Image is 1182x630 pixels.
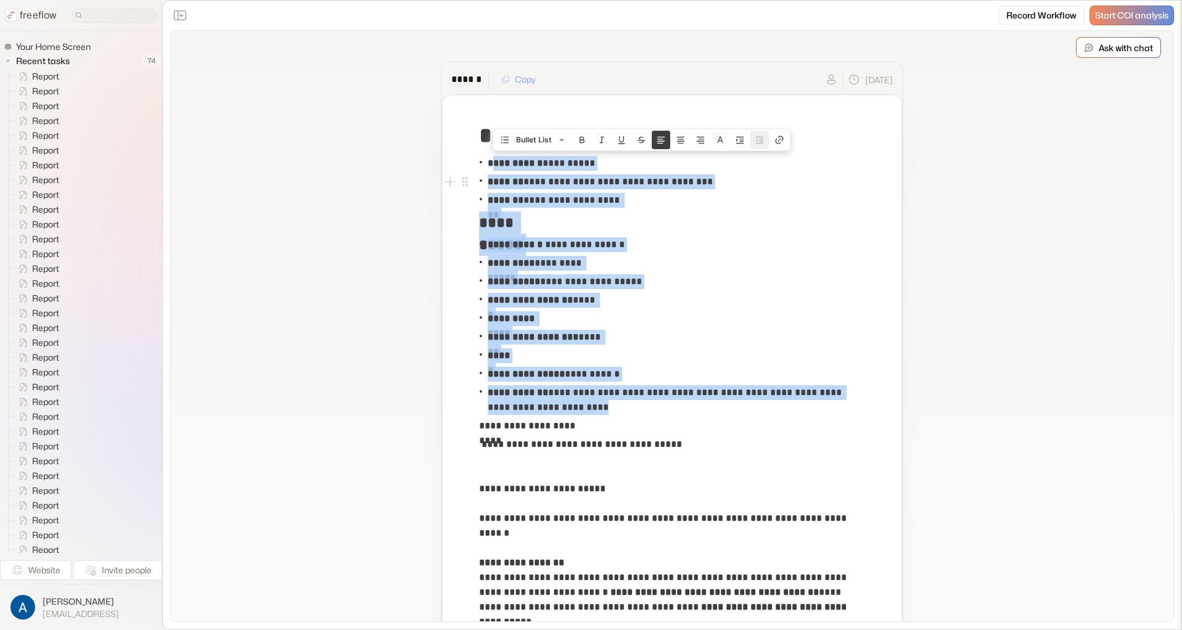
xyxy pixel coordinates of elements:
[9,424,64,439] a: Report
[9,261,64,276] a: Report
[1099,41,1153,54] p: Ask with chat
[30,337,63,349] span: Report
[30,440,63,452] span: Report
[9,187,64,202] a: Report
[30,189,63,201] span: Report
[30,366,63,378] span: Report
[10,595,35,620] img: profile
[1095,10,1168,21] span: Start COI analysis
[7,592,155,623] button: [PERSON_NAME][EMAIL_ADDRESS]
[30,411,63,423] span: Report
[20,8,57,23] p: freeflow
[9,247,64,261] a: Report
[30,292,63,305] span: Report
[9,350,64,365] a: Report
[9,69,64,84] a: Report
[9,380,64,395] a: Report
[9,291,64,306] a: Report
[30,470,63,482] span: Report
[30,544,63,556] span: Report
[30,144,63,157] span: Report
[14,55,73,67] span: Recent tasks
[170,6,190,25] button: Close the sidebar
[30,115,63,127] span: Report
[30,159,63,171] span: Report
[9,143,64,158] a: Report
[9,306,64,321] a: Report
[711,131,729,149] button: Colors
[9,454,64,468] a: Report
[30,203,63,216] span: Report
[14,41,94,53] span: Your Home Screen
[9,335,64,350] a: Report
[9,468,64,483] a: Report
[30,174,63,186] span: Report
[30,425,63,438] span: Report
[9,173,64,187] a: Report
[671,131,690,149] button: Align text center
[30,129,63,142] span: Report
[865,73,893,86] p: [DATE]
[9,409,64,424] a: Report
[9,395,64,409] a: Report
[30,455,63,467] span: Report
[30,396,63,408] span: Report
[691,131,710,149] button: Align text right
[30,514,63,526] span: Report
[30,233,63,245] span: Report
[5,8,57,23] a: freeflow
[30,263,63,275] span: Report
[30,381,63,393] span: Report
[30,100,63,112] span: Report
[9,276,64,291] a: Report
[30,322,63,334] span: Report
[9,158,64,173] a: Report
[9,202,64,217] a: Report
[43,608,119,620] span: [EMAIL_ADDRESS]
[593,131,611,149] button: Italic
[30,529,63,541] span: Report
[1090,6,1174,25] a: Start COI analysis
[30,277,63,290] span: Report
[9,99,64,113] a: Report
[30,218,63,231] span: Report
[458,174,472,189] button: Open block menu
[495,131,572,149] button: Bullet List
[9,128,64,143] a: Report
[4,41,96,53] a: Your Home Screen
[30,307,63,319] span: Report
[9,84,64,99] a: Report
[73,560,162,580] button: Invite people
[750,131,769,149] button: Unnest block
[9,483,64,498] a: Report
[9,528,64,542] a: Report
[30,499,63,512] span: Report
[9,217,64,232] a: Report
[443,174,458,189] button: Add block
[30,248,63,260] span: Report
[30,85,63,97] span: Report
[9,439,64,454] a: Report
[9,113,64,128] a: Report
[9,321,64,335] a: Report
[4,54,75,68] button: Recent tasks
[9,542,64,557] a: Report
[30,70,63,83] span: Report
[516,131,552,149] span: Bullet List
[612,131,631,149] button: Underline
[731,131,749,149] button: Nest block
[9,365,64,380] a: Report
[9,232,64,247] a: Report
[9,513,64,528] a: Report
[43,595,119,608] span: [PERSON_NAME]
[652,131,670,149] button: Align text left
[141,53,162,69] span: 74
[573,131,591,149] button: Bold
[632,131,651,149] button: Strike
[998,6,1085,25] a: Record Workflow
[9,498,64,513] a: Report
[770,131,789,149] button: Create link
[494,70,543,89] button: Copy
[30,351,63,364] span: Report
[30,485,63,497] span: Report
